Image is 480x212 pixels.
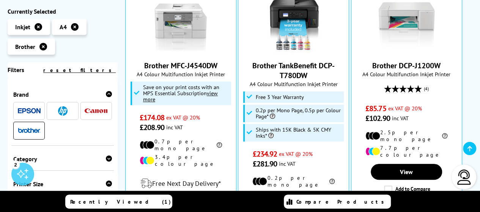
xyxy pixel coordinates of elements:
span: Save on your print costs with an MPS Essential Subscription [143,83,219,103]
img: Canon [85,108,107,113]
span: A4 Colour Multifunction Inkjet Printer [129,71,232,78]
span: ex VAT @ 20% [166,114,200,121]
a: View [371,164,442,180]
div: Printer Size [13,180,112,188]
span: ex VAT @ 20% [388,105,422,112]
span: inc VAT [392,115,409,122]
span: Free 3 Year Warranty [256,94,304,100]
img: HP [58,106,68,116]
img: Brother [18,128,41,133]
span: inc VAT [279,160,296,167]
u: view more [143,90,218,103]
div: 2 [11,160,20,168]
span: Filters [8,66,24,74]
span: (4) [424,82,429,96]
a: Brother MFC-J4540DW [144,61,217,71]
span: 0.2p per Mono Page, 0.5p per Colour Page* [256,107,342,119]
span: Inkjet [15,23,30,31]
div: Brand [13,91,112,98]
span: Recently Viewed (1) [70,198,171,205]
a: Brother TankBenefit DCP-T780DW [265,47,322,55]
span: Brother [15,43,35,50]
span: A4 Colour Multifunction Inkjet Printer [242,80,345,88]
a: Recently Viewed (1) [65,195,172,209]
label: Add to Compare [384,185,430,194]
span: Compare Products [296,198,388,205]
a: Canon [85,106,107,116]
li: 7.7p per colour page [365,144,448,158]
a: Brother TankBenefit DCP-T780DW [252,61,335,80]
a: HP [51,106,74,116]
span: £208.90 [140,122,164,132]
div: modal_delivery [129,173,232,194]
li: 0.2p per mono page [252,174,335,188]
a: Brother DCP-J1200W [372,61,441,71]
span: £102.90 [365,113,390,123]
div: Category [13,155,112,163]
li: 3.4p per colour page [140,154,222,167]
li: 0.7p per mono page [140,138,222,152]
span: £281.90 [252,159,277,169]
span: £234.92 [252,149,277,159]
a: Epson [18,106,41,116]
div: Currently Selected [8,8,118,15]
span: A4 [60,23,67,31]
a: Compare Products [284,195,391,209]
a: Brother DCP-J1200W [378,47,435,55]
a: Brother [18,126,41,135]
li: 2.5p per mono page [365,129,448,143]
img: user-headset-light.svg [456,170,472,185]
img: Epson [18,108,41,114]
span: inc VAT [166,124,183,131]
span: ex VAT @ 20% [279,150,313,157]
span: £85.75 [365,104,386,113]
span: A4 Colour Multifunction Inkjet Printer [355,71,458,78]
span: £174.08 [140,113,164,122]
li: 0.5p per colour page [252,190,335,204]
a: Brother MFC-J4540DW [152,47,209,55]
span: Ships with 15K Black & 5K CMY Inks* [256,127,342,139]
a: reset filters [43,67,116,74]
